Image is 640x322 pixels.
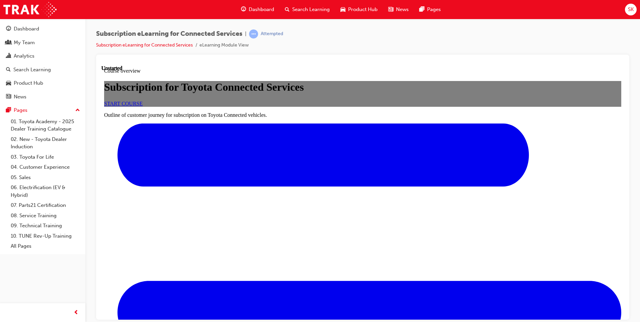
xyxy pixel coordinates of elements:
[261,31,283,37] div: Attempted
[3,64,83,76] a: Search Learning
[8,241,83,251] a: All Pages
[96,42,193,48] a: Subscription eLearning for Connected Services
[3,3,39,8] span: Course overview
[249,29,258,38] span: learningRecordVerb_ATTEMPT-icon
[292,6,330,13] span: Search Learning
[14,39,35,47] div: My Team
[414,3,446,16] a: pages-iconPages
[6,26,11,32] span: guage-icon
[8,152,83,162] a: 03. Toyota For Life
[74,309,79,317] span: prev-icon
[8,200,83,211] a: 07. Parts21 Certification
[6,94,11,100] span: news-icon
[96,30,242,38] span: Subscription eLearning for Connected Services
[75,106,80,115] span: up-icon
[8,116,83,134] a: 01. Toyota Academy - 2025 Dealer Training Catalogue
[14,25,39,33] div: Dashboard
[348,6,378,13] span: Product Hub
[388,5,393,14] span: news-icon
[6,80,11,86] span: car-icon
[3,91,83,103] a: News
[6,53,11,59] span: chart-icon
[625,4,637,15] button: SK
[249,6,274,13] span: Dashboard
[427,6,441,13] span: Pages
[335,3,383,16] a: car-iconProduct Hub
[3,35,41,41] a: START COURSE
[3,16,520,28] h1: Subscription for Toyota Connected Services
[14,52,34,60] div: Analytics
[285,5,290,14] span: search-icon
[8,172,83,183] a: 05. Sales
[8,211,83,221] a: 08. Service Training
[14,79,43,87] div: Product Hub
[279,3,335,16] a: search-iconSearch Learning
[6,67,11,73] span: search-icon
[3,77,83,89] a: Product Hub
[396,6,409,13] span: News
[8,221,83,231] a: 09. Technical Training
[6,107,11,113] span: pages-icon
[13,66,51,74] div: Search Learning
[3,104,83,116] button: Pages
[3,2,57,17] img: Trak
[3,21,83,104] button: DashboardMy TeamAnalyticsSearch LearningProduct HubNews
[3,36,83,49] a: My Team
[8,162,83,172] a: 04. Customer Experience
[383,3,414,16] a: news-iconNews
[8,182,83,200] a: 06. Electrification (EV & Hybrid)
[14,106,27,114] div: Pages
[3,23,83,35] a: Dashboard
[628,6,634,13] span: SK
[8,231,83,241] a: 10. TUNE Rev-Up Training
[3,47,520,53] p: Outline of customer journey for subscription on Toyota Connected vehicles.
[8,134,83,152] a: 02. New - Toyota Dealer Induction
[3,50,83,62] a: Analytics
[419,5,424,14] span: pages-icon
[199,42,249,49] li: eLearning Module View
[241,5,246,14] span: guage-icon
[14,93,26,101] div: News
[6,40,11,46] span: people-icon
[236,3,279,16] a: guage-iconDashboard
[340,5,345,14] span: car-icon
[245,30,246,38] span: |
